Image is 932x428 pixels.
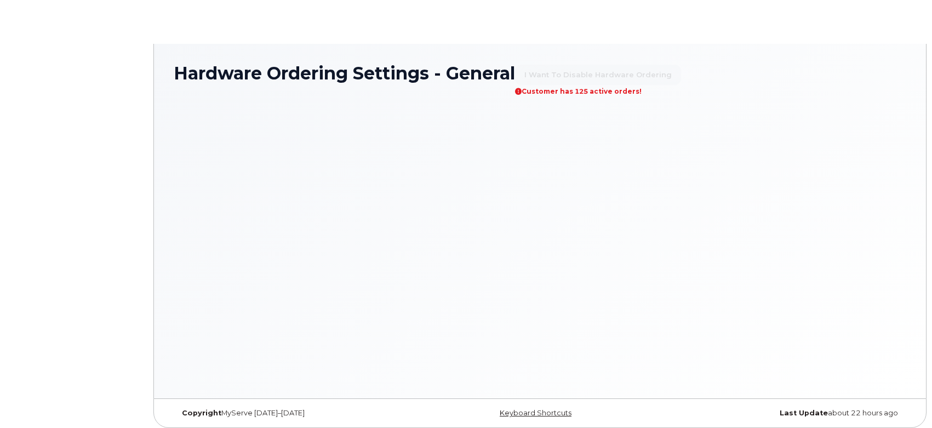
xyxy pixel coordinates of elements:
div: about 22 hours ago [662,409,906,418]
strong: Last Update [780,409,828,417]
div: Customer has 125 active orders! [515,88,681,95]
a: Keyboard Shortcuts [500,409,571,417]
div: MyServe [DATE]–[DATE] [174,409,418,418]
strong: Copyright [182,409,221,417]
h1: Hardware Ordering Settings - General [174,64,906,100]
